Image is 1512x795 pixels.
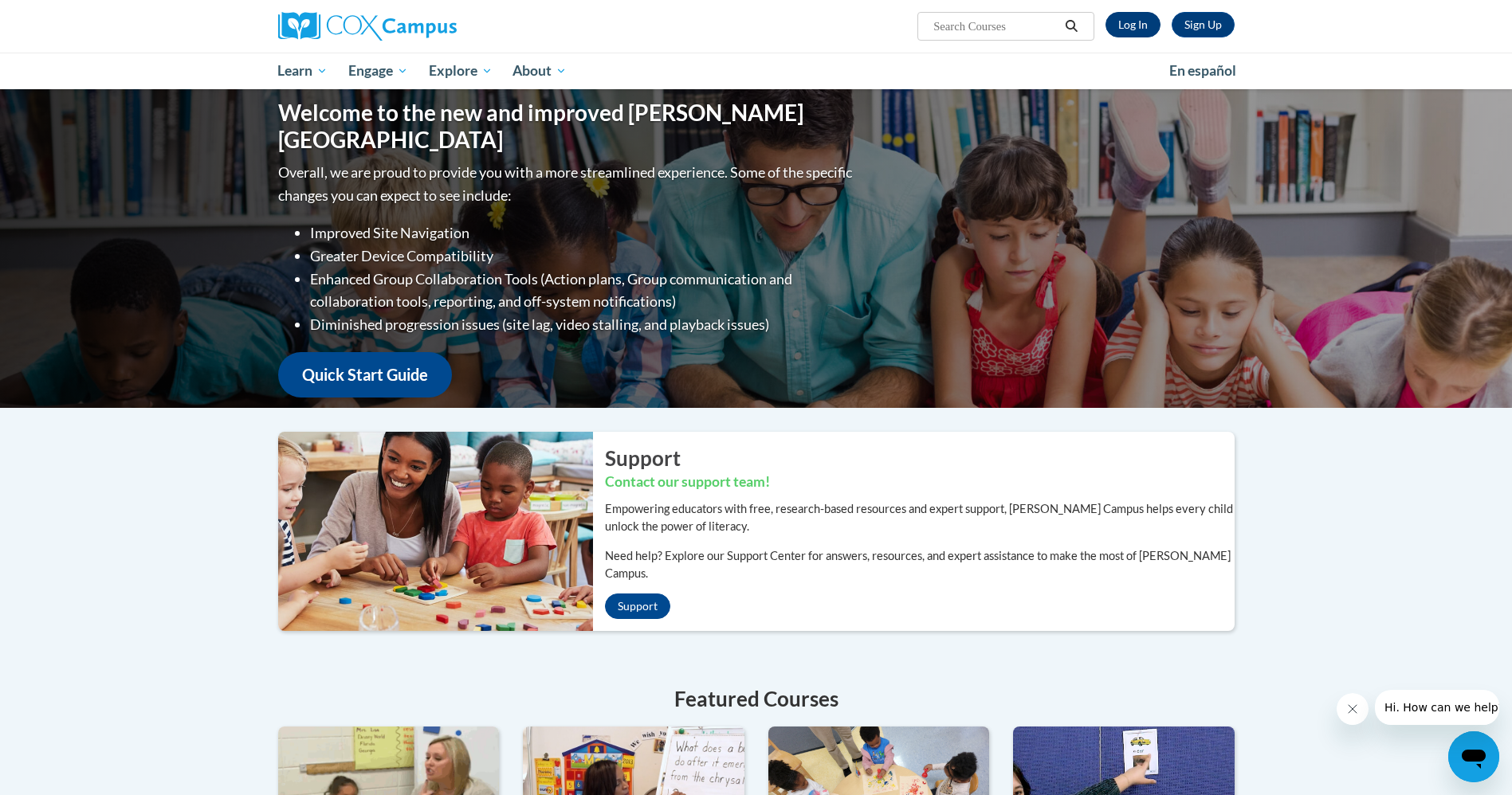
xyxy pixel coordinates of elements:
iframe: Button to launch messaging window [1448,731,1499,782]
div: Main menu [254,53,1259,89]
li: Greater Device Compatibility [310,245,856,268]
a: Engage [338,53,418,89]
h1: Welcome to the new and improved [PERSON_NAME][GEOGRAPHIC_DATA] [278,100,856,153]
a: Support [605,593,670,619]
button: Search [1059,17,1083,36]
a: En español [1159,54,1247,88]
span: Learn [277,61,328,80]
span: About [513,61,567,80]
span: Engage [348,61,408,80]
h3: Contact our support team! [605,472,1235,492]
img: Cox Campus [278,12,457,41]
p: Overall, we are proud to provide you with a more streamlined experience. Some of the specific cha... [278,161,856,207]
a: About [502,53,577,89]
li: Diminished progression issues (site lag, video stalling, and playback issues) [310,313,856,336]
img: ... [266,432,593,631]
a: Log In [1106,12,1161,37]
a: Register [1172,12,1235,37]
a: Learn [268,53,339,89]
iframe: Close message [1337,693,1369,725]
a: Cox Campus [278,12,581,41]
span: Hi. How can we help? [10,11,129,24]
span: Explore [429,61,493,80]
h4: Featured Courses [278,683,1235,715]
a: Quick Start Guide [278,352,452,397]
h2: Support [605,444,1235,472]
li: Enhanced Group Collaboration Tools (Action plans, Group communication and collaboration tools, re... [310,268,856,314]
p: Empowering educators with free, research-based resources and expert support, [PERSON_NAME] Campus... [605,500,1235,535]
span: En español [1169,62,1236,79]
li: Improved Site Navigation [310,221,856,245]
iframe: Message from company [1375,690,1499,725]
a: Explore [418,53,503,89]
p: Need help? Explore our Support Center for answers, resources, and expert assistance to make the m... [605,547,1235,582]
input: Search Courses [932,17,1059,36]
